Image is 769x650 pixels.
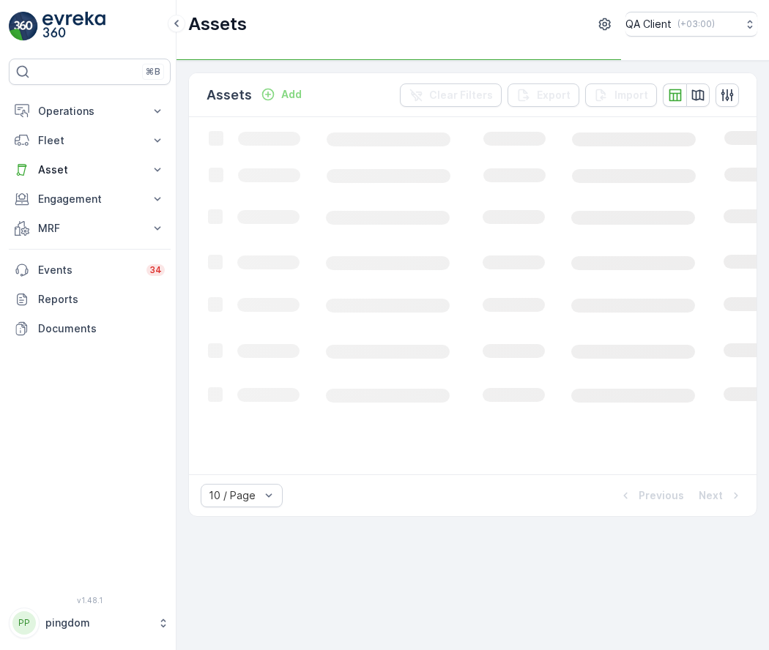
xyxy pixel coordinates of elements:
p: Clear Filters [429,88,493,102]
p: Add [281,87,302,102]
p: Previous [639,488,684,503]
p: 34 [149,264,162,276]
p: Assets [188,12,247,36]
button: Clear Filters [400,83,502,107]
button: Import [585,83,657,107]
p: Next [699,488,723,503]
img: logo [9,12,38,41]
span: v 1.48.1 [9,596,171,605]
p: Assets [207,85,252,105]
a: Events34 [9,255,171,285]
p: MRF [38,221,141,236]
button: Export [508,83,579,107]
p: Events [38,263,138,277]
a: Documents [9,314,171,343]
p: Export [537,88,571,102]
button: Operations [9,97,171,126]
button: Next [697,487,745,504]
p: Documents [38,321,165,336]
p: pingdom [45,616,150,630]
p: Asset [38,162,141,177]
button: Previous [617,487,686,504]
p: Import [614,88,648,102]
p: Engagement [38,192,141,206]
p: ( +03:00 ) [677,18,715,30]
a: Reports [9,285,171,314]
button: PPpingdom [9,608,171,638]
p: QA Client [625,17,672,31]
button: QA Client(+03:00) [625,12,757,37]
div: PP [12,611,36,635]
button: Add [255,86,308,103]
p: ⌘B [146,66,160,78]
img: logo_light-DOdMpM7g.png [42,12,105,41]
button: MRF [9,214,171,243]
button: Fleet [9,126,171,155]
p: Reports [38,292,165,307]
p: Operations [38,104,141,119]
p: Fleet [38,133,141,148]
button: Asset [9,155,171,184]
button: Engagement [9,184,171,214]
